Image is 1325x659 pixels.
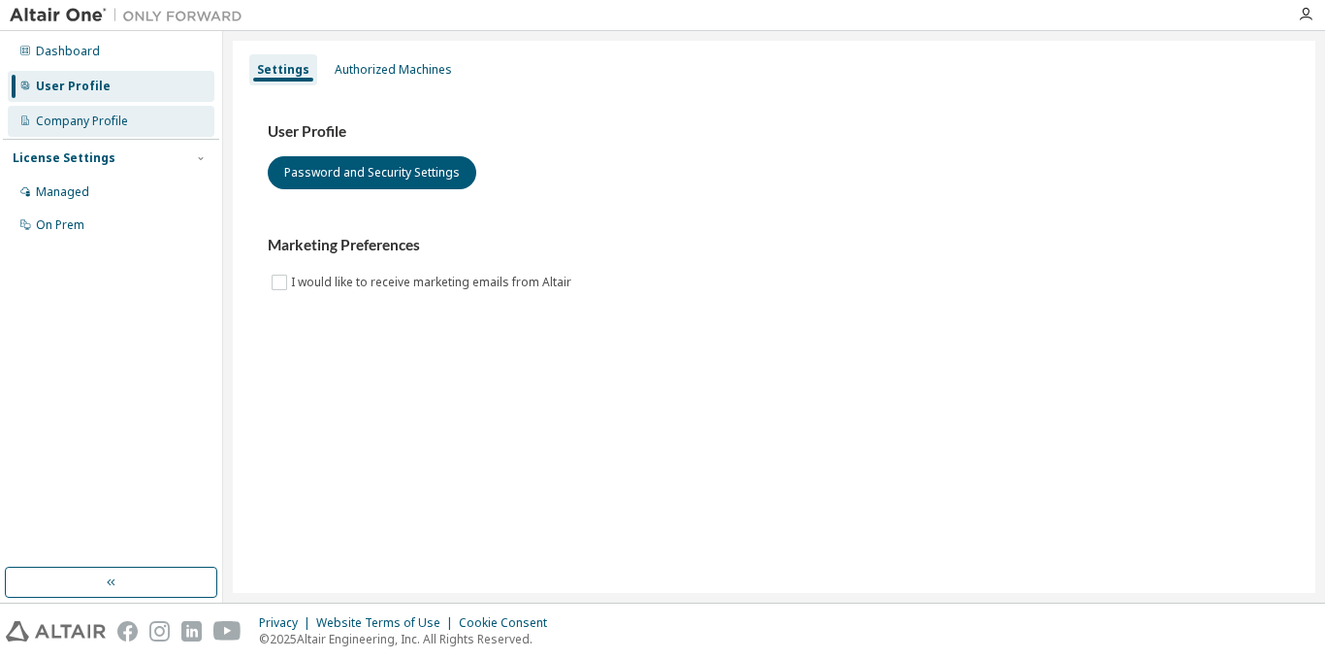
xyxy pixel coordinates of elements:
img: instagram.svg [149,621,170,642]
div: Managed [36,184,89,200]
div: User Profile [36,79,111,94]
div: Authorized Machines [335,62,452,78]
div: Dashboard [36,44,100,59]
h3: Marketing Preferences [268,236,1280,255]
div: Cookie Consent [459,615,559,631]
div: Settings [257,62,309,78]
div: Company Profile [36,114,128,129]
img: youtube.svg [213,621,242,642]
div: Privacy [259,615,316,631]
img: Altair One [10,6,252,25]
div: Website Terms of Use [316,615,459,631]
div: On Prem [36,217,84,233]
div: License Settings [13,150,115,166]
img: linkedin.svg [181,621,202,642]
h3: User Profile [268,122,1280,142]
button: Password and Security Settings [268,156,476,189]
label: I would like to receive marketing emails from Altair [291,271,575,294]
img: facebook.svg [117,621,138,642]
img: altair_logo.svg [6,621,106,642]
p: © 2025 Altair Engineering, Inc. All Rights Reserved. [259,631,559,647]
